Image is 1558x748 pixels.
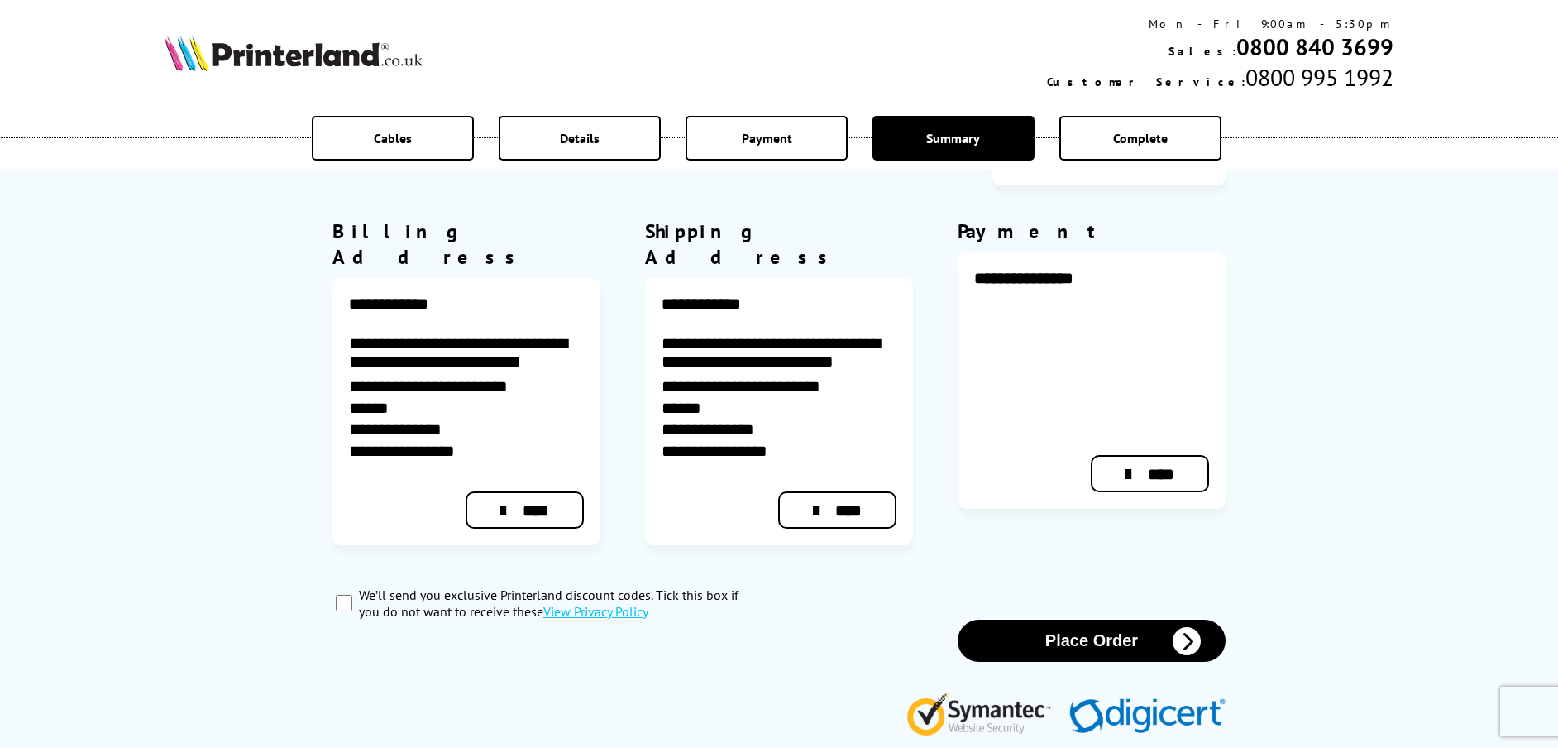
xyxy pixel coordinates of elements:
[374,130,412,146] span: Cables
[560,130,600,146] span: Details
[958,620,1226,662] button: Place Order
[359,587,761,620] label: We’ll send you exclusive Printerland discount codes. Tick this box if you do not want to receive ...
[1168,44,1236,59] span: Sales:
[543,603,648,620] a: modal_privacy
[1047,74,1245,89] span: Customer Service:
[906,688,1063,736] img: Symantec Website Security
[1113,130,1168,146] span: Complete
[1047,17,1393,31] div: Mon - Fri 9:00am - 5:30pm
[645,218,913,270] div: Shipping Address
[1069,698,1226,736] img: Digicert
[1245,62,1393,93] span: 0800 995 1992
[742,130,792,146] span: Payment
[926,130,980,146] span: Summary
[958,218,1226,244] div: Payment
[332,218,600,270] div: Billing Address
[165,35,423,71] img: Printerland Logo
[1236,31,1393,62] a: 0800 840 3699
